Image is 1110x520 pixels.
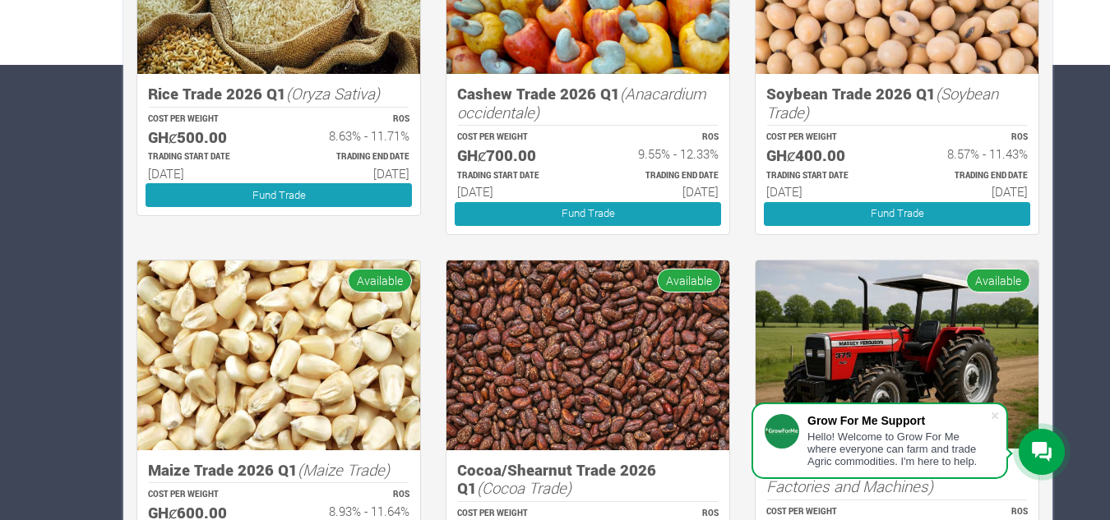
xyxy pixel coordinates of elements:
div: Hello! Welcome to Grow For Me where everyone can farm and trade Agric commodities. I'm here to help. [807,430,990,467]
h6: [DATE] [294,166,409,181]
h5: Soybean Trade 2026 Q1 [766,85,1028,122]
h5: GHȼ400.00 [766,146,882,165]
p: ROS [294,489,409,501]
p: ROS [912,131,1028,144]
p: Estimated Trading Start Date [766,170,882,182]
i: (Anacardium occidentale) [457,83,706,122]
p: COST PER WEIGHT [457,508,573,520]
a: Fund Trade [455,202,721,226]
p: Estimated Trading End Date [912,170,1028,182]
p: Estimated Trading Start Date [148,151,264,163]
h6: [DATE] [148,166,264,181]
p: ROS [603,131,719,144]
h6: [DATE] [457,184,573,199]
p: COST PER WEIGHT [148,489,264,501]
span: Available [348,269,412,292]
h5: Rice Trade 2026 Q1 [148,85,409,104]
h6: 8.93% - 11.64% [294,504,409,518]
h5: Maize Trade 2026 Q1 [148,461,409,480]
a: Fund Trade [146,183,412,207]
div: Grow For Me Support [807,414,990,427]
h5: Cocoa/Shearnut Trade 2026 Q1 [457,461,719,498]
p: COST PER WEIGHT [148,113,264,126]
a: Fund Trade [764,202,1030,226]
h6: 8.63% - 11.71% [294,128,409,143]
h6: [DATE] [912,184,1028,199]
p: Estimated Trading Start Date [457,170,573,182]
h6: [DATE] [766,184,882,199]
p: Estimated Trading End Date [603,170,719,182]
h6: 9.55% - 12.33% [603,146,719,161]
i: (Maize Trade) [298,459,390,480]
i: (Soybean Trade) [766,83,998,122]
p: ROS [603,508,719,520]
h5: GHȼ500.00 [148,128,264,147]
p: COST PER WEIGHT [766,131,882,144]
p: ROS [912,506,1028,518]
p: ROS [294,113,409,126]
p: COST PER WEIGHT [766,506,882,518]
h5: Cashew Trade 2026 Q1 [457,85,719,122]
h5: Machinery Fund (10 Yrs) [766,459,1028,496]
p: Estimated Trading End Date [294,151,409,163]
h6: 8.57% - 11.43% [912,146,1028,161]
img: growforme image [756,260,1038,449]
h6: [DATE] [603,184,719,199]
img: growforme image [446,260,729,450]
i: (Oryza Sativa) [286,83,380,104]
img: growforme image [137,260,420,450]
span: Available [657,269,721,292]
p: COST PER WEIGHT [457,131,573,144]
h5: GHȼ700.00 [457,146,573,165]
span: Available [966,269,1030,292]
i: (Cocoa Trade) [477,477,571,498]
